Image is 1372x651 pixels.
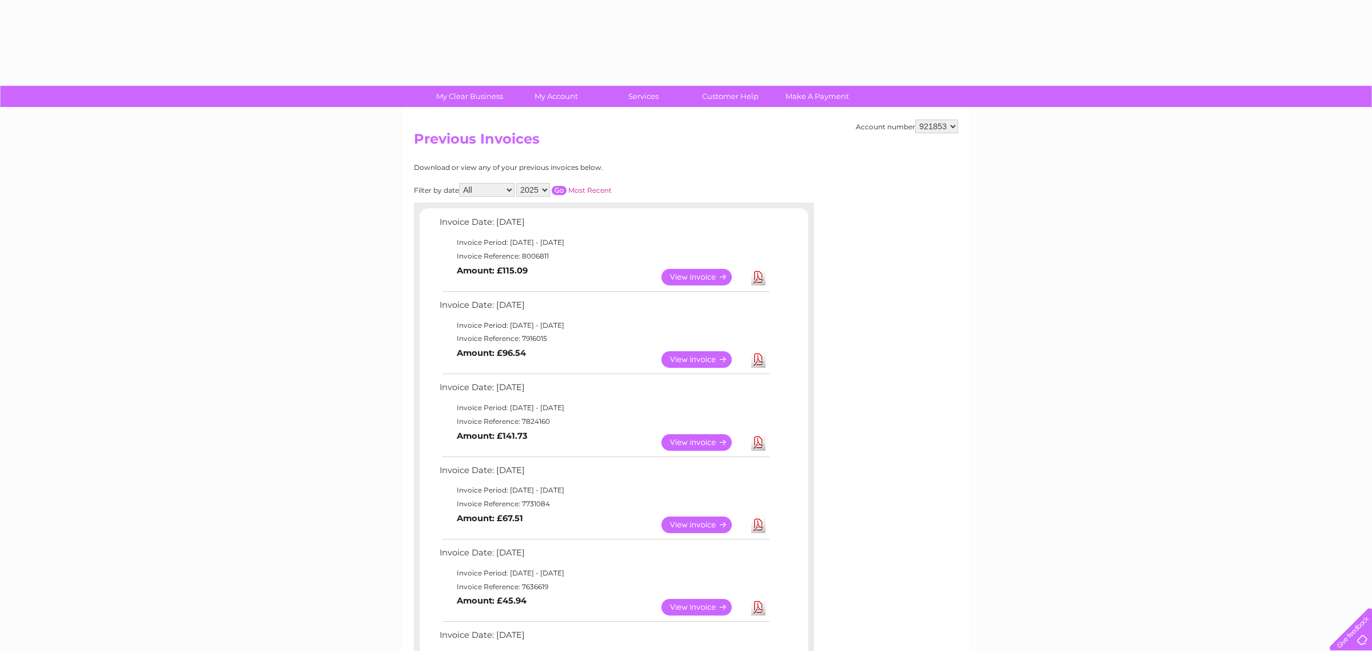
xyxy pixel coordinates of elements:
[661,269,745,285] a: View
[596,86,691,107] a: Services
[422,86,517,107] a: My Clear Business
[751,517,765,533] a: Download
[437,463,771,484] td: Invoice Date: [DATE]
[856,120,958,133] div: Account number
[457,596,527,606] b: Amount: £45.94
[437,297,771,319] td: Invoice Date: [DATE]
[751,351,765,368] a: Download
[414,164,714,172] div: Download or view any of your previous invoices below.
[437,401,771,415] td: Invoice Period: [DATE] - [DATE]
[661,517,745,533] a: View
[437,415,771,428] td: Invoice Reference: 7824160
[437,249,771,263] td: Invoice Reference: 8006811
[751,599,765,616] a: Download
[437,215,771,236] td: Invoice Date: [DATE]
[568,186,612,194] a: Most Recent
[770,86,864,107] a: Make A Payment
[437,628,771,649] td: Invoice Date: [DATE]
[457,265,528,276] b: Amount: £115.09
[437,319,771,332] td: Invoice Period: [DATE] - [DATE]
[414,183,714,197] div: Filter by date
[751,434,765,451] a: Download
[414,131,958,153] h2: Previous Invoices
[661,599,745,616] a: View
[683,86,777,107] a: Customer Help
[437,580,771,594] td: Invoice Reference: 7636619
[437,236,771,249] td: Invoice Period: [DATE] - [DATE]
[437,497,771,511] td: Invoice Reference: 7731084
[437,380,771,401] td: Invoice Date: [DATE]
[661,434,745,451] a: View
[437,566,771,580] td: Invoice Period: [DATE] - [DATE]
[457,348,526,358] b: Amount: £96.54
[437,545,771,566] td: Invoice Date: [DATE]
[457,431,528,441] b: Amount: £141.73
[661,351,745,368] a: View
[437,483,771,497] td: Invoice Period: [DATE] - [DATE]
[457,513,523,523] b: Amount: £67.51
[509,86,604,107] a: My Account
[751,269,765,285] a: Download
[437,332,771,346] td: Invoice Reference: 7916015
